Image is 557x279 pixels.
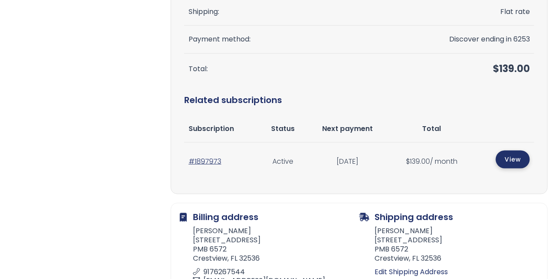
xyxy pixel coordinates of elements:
[496,151,530,169] a: View
[189,156,221,166] a: #1897973
[359,227,539,266] address: [PERSON_NAME] [STREET_ADDRESS] PMB 6572 Crestview, FL 32536
[189,124,234,134] span: Subscription
[415,26,534,53] td: Discover ending in 6253
[306,143,389,181] td: [DATE]
[493,62,530,76] span: 139.00
[493,62,499,76] span: $
[261,143,306,181] td: Active
[406,156,410,166] span: $
[375,266,539,279] a: Edit Shipping Address
[389,143,474,181] td: / month
[184,26,415,53] th: Payment method:
[359,212,539,223] h2: Shipping address
[423,124,441,134] span: Total
[180,212,359,223] h2: Billing address
[193,268,354,277] p: 9176267544
[272,124,295,134] span: Status
[406,156,430,166] span: 139.00
[184,85,534,115] h2: Related subscriptions
[322,124,373,134] span: Next payment
[184,54,415,85] th: Total:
